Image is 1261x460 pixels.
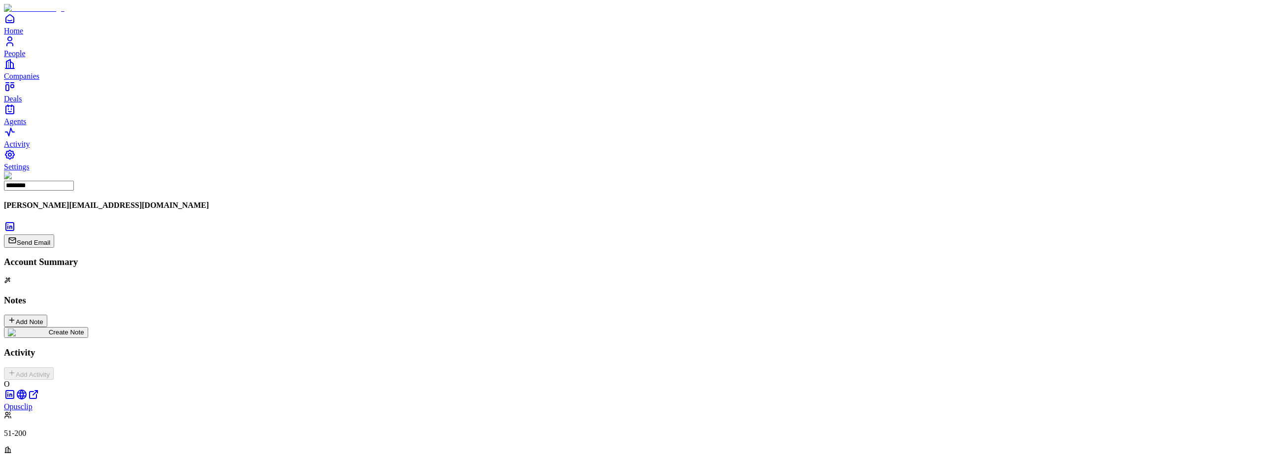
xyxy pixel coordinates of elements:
h3: Account Summary [4,257,1257,267]
span: Settings [4,163,30,171]
span: Home [4,27,23,35]
button: create noteCreate Note [4,327,88,338]
a: Home [4,13,1257,35]
a: Settings [4,149,1257,171]
a: Agents [4,103,1257,126]
a: People [4,35,1257,58]
img: Item Brain Logo [4,4,65,13]
h3: Activity [4,347,1257,358]
a: Opusclip [4,402,33,411]
button: Add Activity [4,367,54,380]
img: Alex Ren [4,171,42,180]
button: Send Email [4,234,54,248]
a: Activity [4,126,1257,148]
span: Companies [4,72,39,80]
span: Deals [4,95,22,103]
h4: [PERSON_NAME][EMAIL_ADDRESS][DOMAIN_NAME] [4,201,1257,210]
span: Create Note [49,329,84,336]
div: Add Note [8,316,43,326]
a: Companies [4,58,1257,80]
a: Deals [4,81,1257,103]
h3: Notes [4,295,1257,306]
span: People [4,49,26,58]
img: create note [8,329,49,336]
div: O [4,380,1257,389]
p: 51-200 [4,429,1257,438]
span: Agents [4,117,26,126]
button: Add Note [4,315,47,327]
span: Activity [4,140,30,148]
